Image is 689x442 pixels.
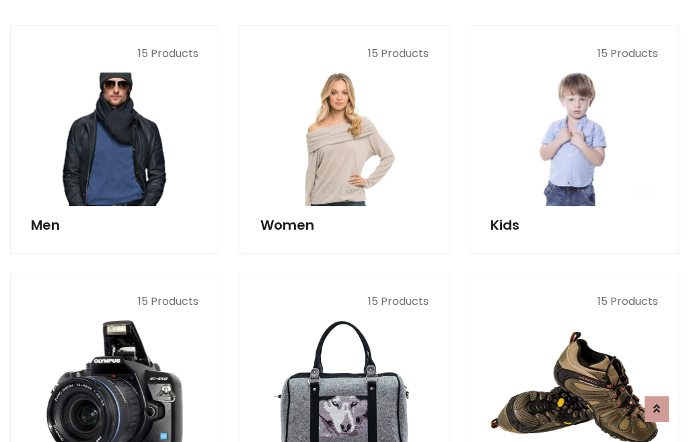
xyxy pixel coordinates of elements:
[260,294,428,310] p: 15 Products
[491,46,658,62] p: 15 Products
[31,294,198,310] p: 15 Products
[491,217,658,233] h5: Kids
[31,217,198,233] h5: Men
[260,46,428,62] p: 15 Products
[260,217,428,233] h5: Women
[491,294,658,310] p: 15 Products
[31,46,198,62] p: 15 Products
